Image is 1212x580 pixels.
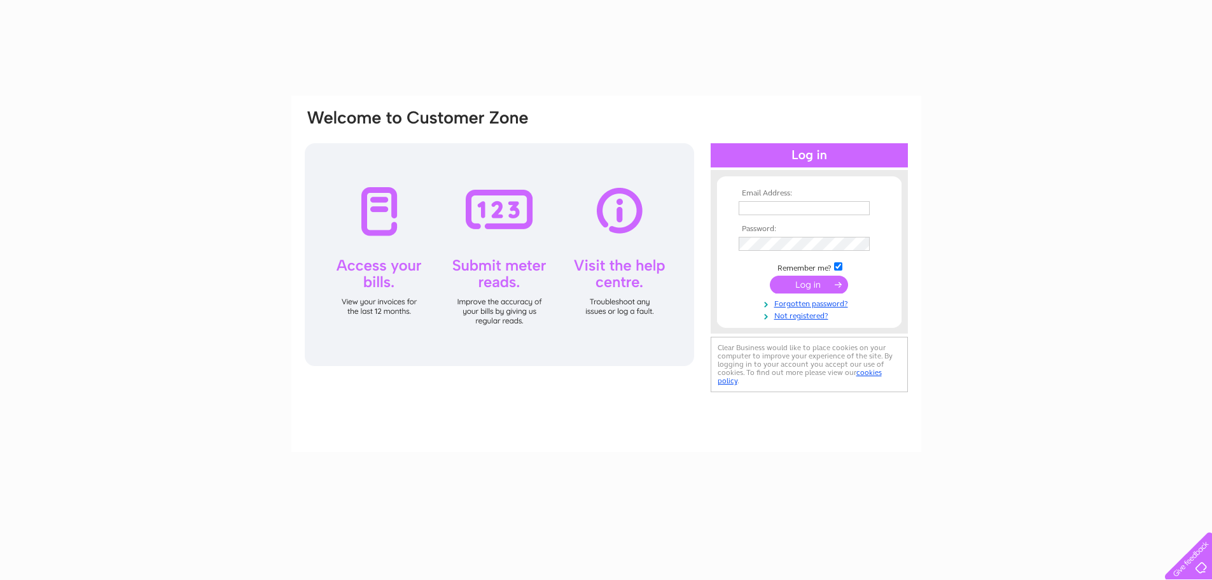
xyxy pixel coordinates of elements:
a: Forgotten password? [739,297,883,309]
a: Not registered? [739,309,883,321]
td: Remember me? [735,260,883,273]
th: Password: [735,225,883,234]
input: Submit [770,276,848,294]
a: cookies policy [718,368,882,385]
th: Email Address: [735,189,883,198]
div: Clear Business would like to place cookies on your computer to improve your experience of the sit... [711,337,908,392]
